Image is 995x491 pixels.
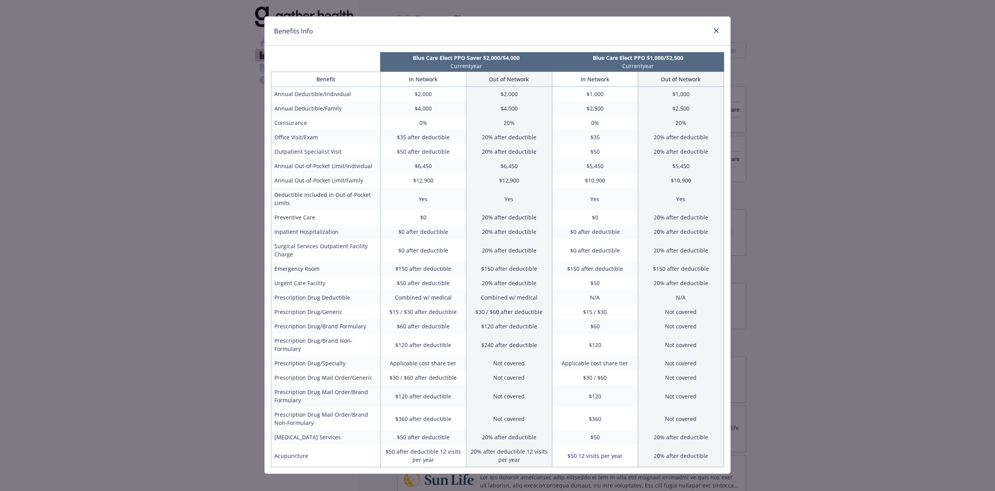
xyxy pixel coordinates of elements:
[380,101,466,116] td: $4,000
[466,239,552,261] td: 20% after deductible
[552,239,638,261] td: $0 after deductible
[271,144,381,159] td: Outpatient Specialist Visit
[271,52,380,72] th: intentionally left blank
[271,210,381,224] td: Preventive Care
[271,173,381,188] td: Annual Out-of-Pocket Limit/Family
[271,276,381,290] td: Urgent Care Facility
[380,72,466,87] th: In Network
[552,188,638,210] td: Yes
[274,26,313,36] h1: Benefits Info
[380,385,466,407] td: $120 after deductible
[638,72,724,87] th: Out of Network
[466,224,552,239] td: 20% after deductible
[712,26,721,35] a: close
[271,319,381,333] td: Prescription Drug/Brand Formulary
[380,144,466,159] td: $50 after deductible
[380,210,466,224] td: $0
[638,224,724,239] td: 20% after deductible
[552,130,638,144] td: $35
[552,430,638,444] td: $50
[271,370,381,385] td: Prescription Drug Mail Order/Generic
[466,130,552,144] td: 20% after deductible
[271,72,381,87] th: Benefit
[466,407,552,430] td: Not covered
[552,72,638,87] th: In Network
[552,210,638,224] td: $0
[552,159,638,173] td: $5,450
[638,305,724,319] td: Not covered
[382,62,550,70] p: Current year
[552,224,638,239] td: $0 after deductible
[466,290,552,305] td: Combined w/ medical
[271,239,381,261] td: Surgical Services Outpatient Facility Charge
[552,305,638,319] td: $15 / $30
[271,407,381,430] td: Prescription Drug Mail Order/Brand Non-Formulary
[271,224,381,239] td: Inpatient Hospitalization
[552,370,638,385] td: $30 / $60
[638,333,724,356] td: Not covered
[271,305,381,319] td: Prescription Drug/Generic
[466,305,552,319] td: $30 / $60 after deductible
[552,319,638,333] td: $60
[552,290,638,305] td: N/A
[466,276,552,290] td: 20% after deductible
[638,239,724,261] td: 20% after deductible
[380,356,466,370] td: Applicable cost share tier
[466,101,552,116] td: $4,000
[552,407,638,430] td: $360
[552,444,638,467] td: $50 12 visits per year
[638,430,724,444] td: 20% after deductible
[380,239,466,261] td: $0 after deductible
[380,188,466,210] td: Yes
[554,62,723,70] p: Current year
[638,188,724,210] td: Yes
[380,290,466,305] td: Combined w/ medical
[466,159,552,173] td: $6,450
[466,210,552,224] td: 20% after deductible
[638,356,724,370] td: Not covered
[638,261,724,276] td: $150 after deductible
[466,430,552,444] td: 20% after deductible
[466,444,552,467] td: 20% after deductible 12 visits per year
[638,444,724,467] td: 20% after deductible
[380,276,466,290] td: $50 after deductible
[380,159,466,173] td: $6,450
[271,333,381,356] td: Prescription Drug/Brand Non-Formulary
[380,305,466,319] td: $15 / $30 after deductible
[382,54,550,62] p: Blue Care Elect PPO Saver $2,000/$4,000
[466,370,552,385] td: Not covered
[271,385,381,407] td: Prescription Drug Mail Order/Brand Formulary
[466,261,552,276] td: $150 after deductible
[271,130,381,144] td: Office Visit/Exam
[466,385,552,407] td: Not covered
[271,356,381,370] td: Prescription Drug/Specialty
[638,210,724,224] td: 20% after deductible
[638,130,724,144] td: 20% after deductible
[466,356,552,370] td: Not covered
[638,173,724,188] td: $10,900
[638,101,724,116] td: $2,500
[466,188,552,210] td: Yes
[552,173,638,188] td: $10,900
[638,87,724,102] td: $1,000
[271,159,381,173] td: Annual Out-of-Pocket Limit/Individual
[552,116,638,130] td: 0%
[638,159,724,173] td: $5,450
[264,16,731,474] div: compare plan details
[271,116,381,130] td: Coinsurance
[271,101,381,116] td: Annual Deductible/Family
[552,385,638,407] td: $120
[638,144,724,159] td: 20% after deductible
[380,130,466,144] td: $35 after deductible
[380,173,466,188] td: $12,900
[638,407,724,430] td: Not covered
[638,276,724,290] td: 20% after deductible
[466,173,552,188] td: $12,900
[552,101,638,116] td: $2,500
[466,87,552,102] td: $2,000
[552,333,638,356] td: $120
[554,54,723,62] p: Blue Care Elect PPO $1,000/$2,500
[552,276,638,290] td: $50
[552,261,638,276] td: $150 after deductible
[271,430,381,444] td: [MEDICAL_DATA] Services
